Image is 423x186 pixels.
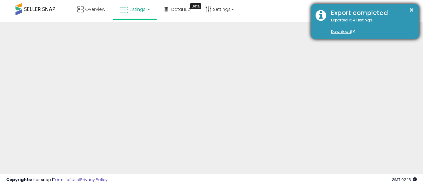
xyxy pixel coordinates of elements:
[85,6,105,12] span: Overview
[6,177,107,183] div: seller snap | |
[326,17,415,35] div: Exported 1541 listings.
[331,29,355,34] a: Download
[6,177,29,183] strong: Copyright
[129,6,146,12] span: Listings
[326,8,415,17] div: Export completed
[53,177,79,183] a: Terms of Use
[392,177,417,183] span: 2025-10-9 02:15 GMT
[80,177,107,183] a: Privacy Policy
[171,6,191,12] span: DataHub
[190,3,201,9] div: Tooltip anchor
[409,6,414,14] button: ×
